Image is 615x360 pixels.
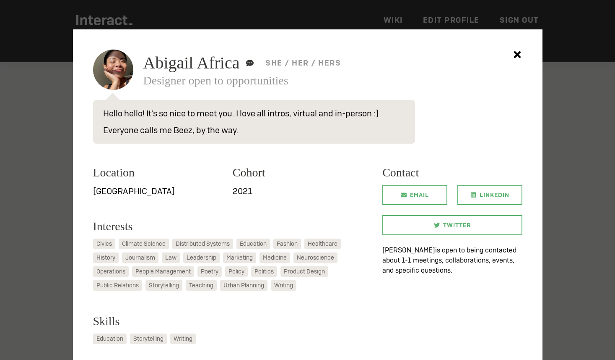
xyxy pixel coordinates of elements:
[133,334,163,343] span: Storytelling
[96,239,112,248] span: Civics
[143,55,240,71] span: Abigail Africa
[176,239,230,248] span: Distributed Systems
[284,267,325,276] span: Product Design
[274,281,293,290] span: Writing
[228,267,244,276] span: Policy
[382,245,522,276] p: [PERSON_NAME] is open to being contacted about 1-1 meetings, collaborations, events, and specific...
[96,253,115,262] span: History
[174,334,192,343] span: Writing
[480,185,509,205] span: LinkedIn
[277,239,298,248] span: Fashion
[93,185,223,197] p: [GEOGRAPHIC_DATA]
[96,281,139,290] span: Public Relations
[382,185,447,205] a: Email
[308,239,337,248] span: Healthcare
[122,239,166,248] span: Climate Science
[233,164,362,181] h3: Cohort
[254,267,274,276] span: Politics
[382,215,522,235] a: Twitter
[265,60,341,66] h5: she / her / hers
[226,253,253,262] span: Marketing
[223,281,264,290] span: Urban Planning
[189,281,213,290] span: Teaching
[187,253,216,262] span: Leadership
[93,218,373,235] h3: Interests
[93,100,415,144] p: Hello hello! It's so nice to meet you. I love all intros, virtual and in-person :) Everyone calls...
[263,253,287,262] span: Medicine
[233,185,362,197] p: 2021
[143,75,522,87] h3: Designer open to opportunities
[165,253,176,262] span: Law
[410,185,429,205] span: Email
[96,334,123,343] span: Education
[201,267,218,276] span: Poetry
[149,281,179,290] span: Storytelling
[443,215,471,235] span: Twitter
[382,164,522,181] h3: Contact
[93,313,373,330] h3: Skills
[93,164,223,181] h3: Location
[125,253,155,262] span: Journalism
[457,185,522,205] a: LinkedIn
[240,239,267,248] span: Education
[135,267,191,276] span: People Management
[297,253,334,262] span: Neuroscience
[96,267,125,276] span: Operations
